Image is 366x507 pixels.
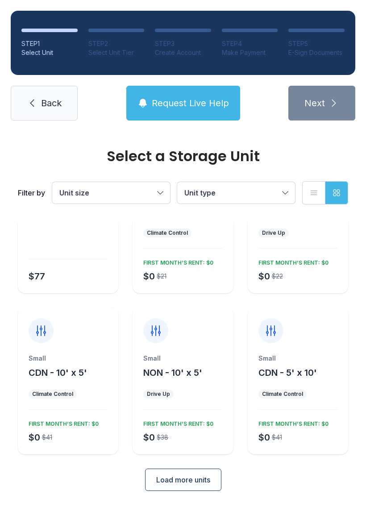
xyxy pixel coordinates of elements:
[52,182,170,204] button: Unit size
[255,417,329,428] div: FIRST MONTH’S RENT: $0
[258,367,317,378] span: CDN - 5' x 10'
[59,188,89,197] span: Unit size
[21,48,78,57] div: Select Unit
[143,354,222,363] div: Small
[143,431,155,444] div: $0
[262,229,285,237] div: Drive Up
[29,431,40,444] div: $0
[155,48,211,57] div: Create Account
[42,433,52,442] div: $41
[156,474,210,485] span: Load more units
[41,97,62,109] span: Back
[258,366,317,379] button: CDN - 5' x 10'
[304,97,325,109] span: Next
[140,256,213,266] div: FIRST MONTH’S RENT: $0
[143,270,155,283] div: $0
[147,391,170,398] div: Drive Up
[272,272,283,281] div: $22
[258,270,270,283] div: $0
[29,354,108,363] div: Small
[155,39,211,48] div: STEP 3
[143,367,202,378] span: NON - 10' x 5'
[184,188,216,197] span: Unit type
[147,229,188,237] div: Climate Control
[177,182,295,204] button: Unit type
[18,149,348,163] div: Select a Storage Unit
[222,39,278,48] div: STEP 4
[88,39,145,48] div: STEP 2
[262,391,303,398] div: Climate Control
[152,97,229,109] span: Request Live Help
[258,354,337,363] div: Small
[272,433,282,442] div: $41
[88,48,145,57] div: Select Unit Tier
[258,431,270,444] div: $0
[25,417,99,428] div: FIRST MONTH’S RENT: $0
[29,367,87,378] span: CDN - 10' x 5'
[18,187,45,198] div: Filter by
[288,39,345,48] div: STEP 5
[255,256,329,266] div: FIRST MONTH’S RENT: $0
[143,366,202,379] button: NON - 10' x 5'
[140,417,213,428] div: FIRST MONTH’S RENT: $0
[29,270,45,283] div: $77
[157,272,166,281] div: $21
[222,48,278,57] div: Make Payment
[157,433,168,442] div: $38
[288,48,345,57] div: E-Sign Documents
[29,366,87,379] button: CDN - 10' x 5'
[21,39,78,48] div: STEP 1
[32,391,73,398] div: Climate Control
